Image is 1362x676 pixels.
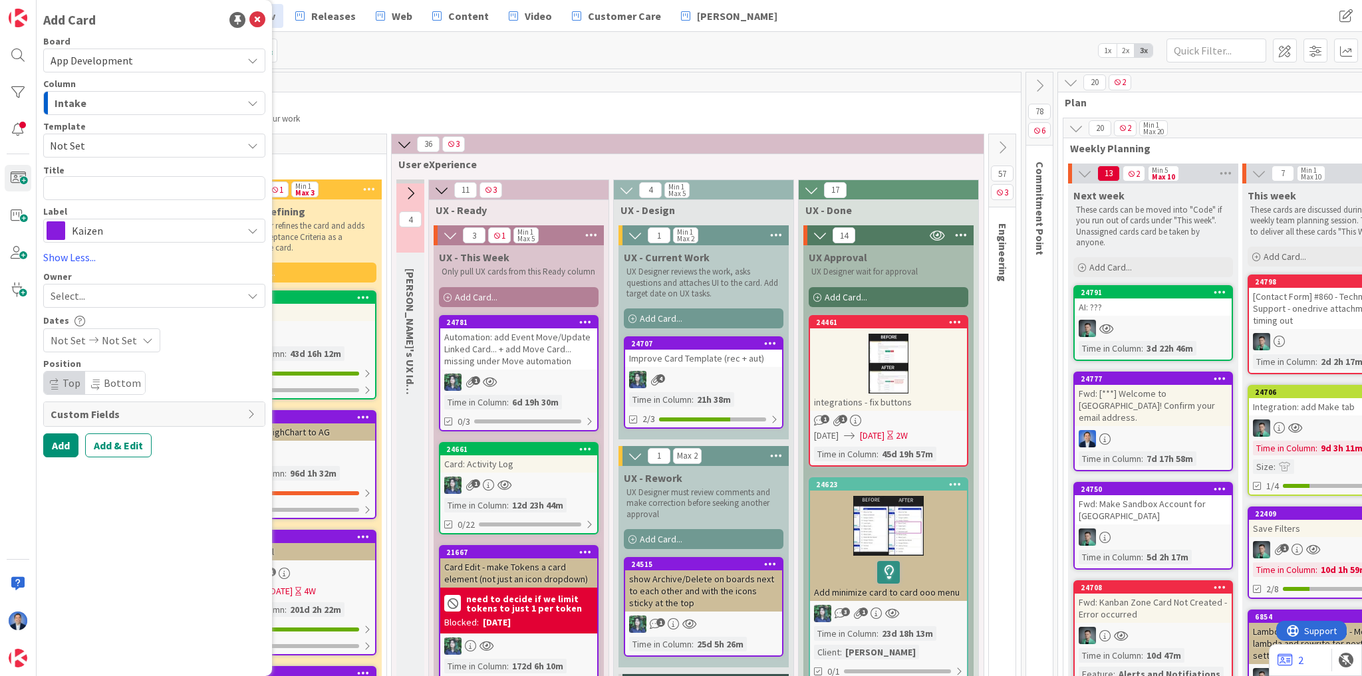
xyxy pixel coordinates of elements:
[219,221,374,253] p: roduct Owner refines the card and adds all known Acceptance Criteria as a checklist to the card.
[463,227,485,243] span: 3
[1079,341,1141,356] div: Time in Column
[454,182,477,198] span: 11
[285,602,287,617] span: :
[842,645,919,659] div: [PERSON_NAME]
[816,318,967,327] div: 24461
[218,411,375,423] div: 23964
[1075,483,1232,524] div: 24750Fwd: Make Sandbox Account for [GEOGRAPHIC_DATA]
[182,158,370,171] span: Product
[625,570,782,612] div: show Archive/Delete on boards next to each other and with the icons sticky at the top
[417,136,440,152] span: 36
[625,338,782,350] div: 24707
[287,346,344,361] div: 43d 16h 12m
[1152,173,1175,180] div: Max 10
[28,2,61,18] span: Support
[694,392,734,407] div: 21h 38m
[466,594,593,613] b: need to decide if we limit tokens to just 1 per token
[877,626,879,641] span: :
[677,453,698,459] div: Max 2
[810,394,967,411] div: integrations - fix buttons
[1315,562,1317,577] span: :
[43,316,69,325] span: Dates
[488,227,511,243] span: 1
[442,136,465,152] span: 3
[311,8,356,24] span: Releases
[85,433,152,457] button: Add & Edit
[176,96,1004,109] span: Refine
[697,8,777,24] span: [PERSON_NAME]
[841,608,850,616] span: 3
[625,558,782,612] div: 24515show Archive/Delete on boards next to each other and with the icons sticky at the top
[1033,162,1047,255] span: Commitment Point
[218,531,375,560] div: 23024Update Email
[1253,562,1315,577] div: Time in Column
[458,415,470,429] span: 0/3
[218,292,375,304] div: 24477
[625,350,782,367] div: Improve Card Template (rec + aut)
[1141,451,1143,466] span: :
[218,621,375,637] div: 1/1
[285,466,287,481] span: :
[1272,166,1294,181] span: 7
[50,137,232,154] span: Not Set
[624,471,682,485] span: UX - Rework
[1081,485,1232,494] div: 24750
[673,4,785,28] a: [PERSON_NAME]
[51,332,86,348] span: Not Set
[631,560,782,569] div: 24515
[1076,205,1230,248] p: These cards can be moved into "Code" if you run out of cards under "This week". Unassigned cards ...
[1075,298,1232,316] div: AI: ???
[877,447,879,461] span: :
[424,4,497,28] a: Content
[1075,373,1232,426] div: 24777Fwd: [***] Welcome to [GEOGRAPHIC_DATA]! Confirm your email address.
[816,480,967,489] div: 24623
[1264,251,1306,263] span: Add Card...
[1028,104,1051,120] span: 78
[1141,550,1143,564] span: :
[833,227,855,243] span: 14
[1079,627,1096,644] img: VP
[810,316,967,411] div: 24461integrations - fix buttons
[629,371,646,388] img: CR
[1075,483,1232,495] div: 24750
[440,443,597,473] div: 24661Card: Activity Log
[1301,167,1317,173] div: Min 1
[1280,544,1289,552] span: 1
[444,659,507,673] div: Time in Column
[446,445,597,454] div: 24661
[1081,374,1232,384] div: 24777
[285,346,287,361] span: :
[810,316,967,328] div: 24461
[692,392,694,407] span: :
[1075,582,1232,594] div: 24708
[840,645,842,659] span: :
[1248,189,1296,202] span: This week
[444,616,479,629] div: Blocked:
[1253,541,1270,558] img: VP
[810,605,967,622] div: CR
[1143,550,1192,564] div: 5d 2h 17m
[625,616,782,633] div: CR
[1253,459,1274,474] div: Size
[404,269,417,401] span: Chloe's UX Ideas
[43,79,76,88] span: Column
[507,395,509,409] span: :
[1166,39,1266,62] input: Quick Filter...
[1079,648,1141,663] div: Time in Column
[626,487,781,520] p: UX Designer must review comments and make correction before seeking another approval
[991,166,1014,181] span: 57
[1079,320,1096,337] img: VP
[1075,528,1232,546] div: VP
[896,429,908,443] div: 2W
[809,251,867,264] span: UX Approval
[824,182,847,198] span: 17
[509,659,567,673] div: 172d 6h 10m
[446,318,597,327] div: 24781
[642,412,655,426] span: 2/3
[446,548,597,557] div: 21667
[839,415,847,423] span: 1
[218,325,375,342] div: DP
[287,466,340,481] div: 96d 1h 32m
[677,235,694,242] div: Max 2
[444,477,462,494] img: CR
